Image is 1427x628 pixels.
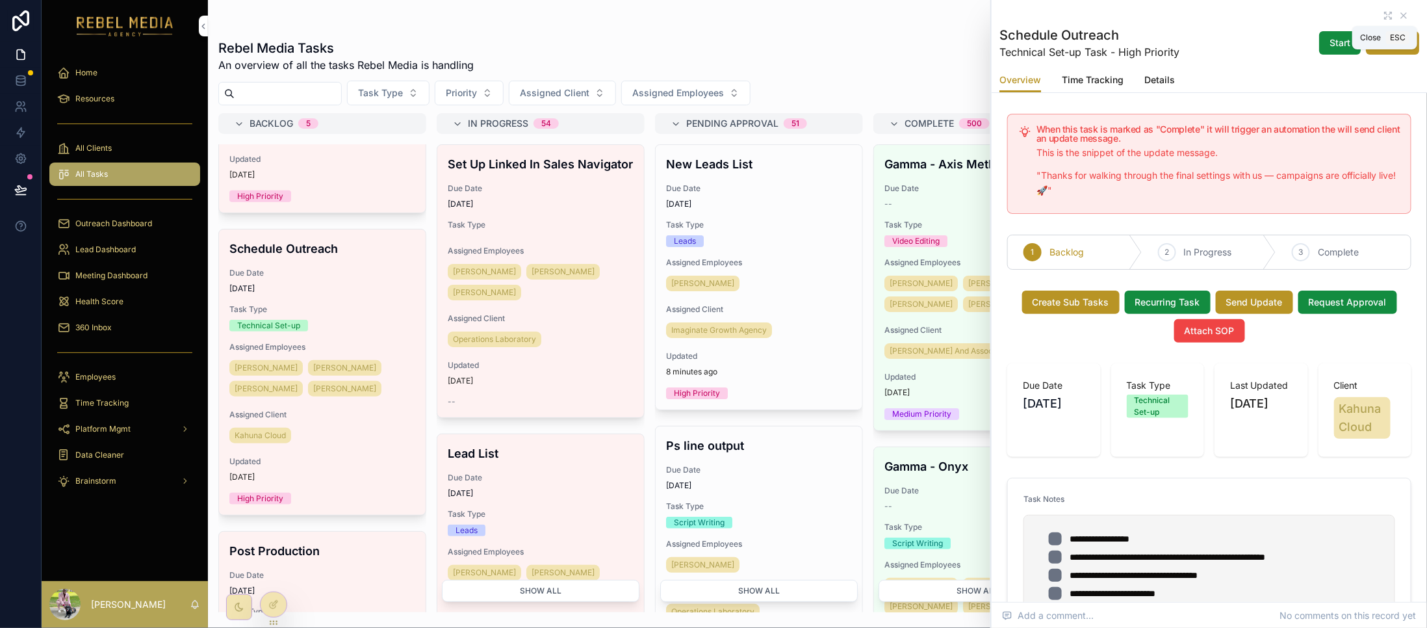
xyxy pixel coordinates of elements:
button: Show all [442,580,639,602]
span: [PERSON_NAME] [453,287,516,298]
span: Task Type [229,607,415,617]
a: Data Cleaner [49,443,200,467]
div: High Priority [237,190,283,202]
a: Home [49,61,200,85]
span: Employees [75,372,116,382]
span: Brainstorm [75,476,116,486]
a: Schedule OutreachDue Date[DATE]Task TypeTechnical Set-upAssigned Employees[PERSON_NAME][PERSON_NA... [218,229,426,516]
span: Assigned Employees [666,257,852,268]
button: Show all [660,580,858,602]
p: 8 minutes ago [666,367,717,377]
div: 500 [967,118,982,129]
span: Backlog [250,117,293,130]
span: Task Type [229,304,415,315]
span: [PERSON_NAME] [532,267,595,277]
a: New Leads ListDue Date[DATE]Task TypeLeadsAssigned Employees[PERSON_NAME]Assigned ClientImaginate... [655,144,863,410]
span: Due Date [666,183,852,194]
span: Meeting Dashboard [75,270,148,281]
p: [DATE] [448,376,473,386]
p: [PERSON_NAME] [91,598,166,611]
button: Attach SOP [1174,319,1245,343]
span: Data Cleaner [75,450,124,460]
div: Technical Set-up [1135,395,1181,418]
img: App logo [77,16,174,36]
span: In Progress [1184,246,1232,259]
h4: Schedule Outreach [229,240,415,257]
span: Recurring Task [1135,296,1200,309]
span: Add a comment... [1002,609,1094,622]
a: All Clients [49,137,200,160]
div: Script Writing [674,517,725,529]
span: Outreach Dashboard [75,218,152,229]
span: Complete [905,117,954,130]
h4: Set Up Linked In Sales Navigator [448,155,634,173]
h1: Rebel Media Tasks [218,39,474,57]
span: Start [1330,36,1350,49]
span: [PERSON_NAME] [890,278,953,289]
span: Assigned Client [448,313,634,324]
div: 54 [541,118,551,129]
h4: Gamma - Onyx [884,458,1070,475]
span: Assigned Client [666,304,852,315]
div: Video Editing [892,235,940,247]
span: [PERSON_NAME] [453,267,516,277]
span: Last Updated [1230,379,1292,392]
p: [DATE] [1230,395,1269,413]
div: 5 [306,118,311,129]
span: -- [884,501,892,512]
a: [PERSON_NAME] [448,285,521,300]
span: [PERSON_NAME] And Associates [890,346,1010,356]
div: Leads [674,235,696,247]
button: Select Button [435,81,504,105]
span: Lead Dashboard [75,244,136,255]
span: 2 [1164,247,1169,257]
div: Leads [456,525,478,536]
span: Task Type [448,509,634,519]
span: Task Type [358,86,403,99]
button: Select Button [509,81,616,105]
p: "Thanks for walking through the final settings with us — campaigns are officially live! 🚀" [1036,168,1400,198]
button: Request Approval [1298,291,1397,314]
span: [PERSON_NAME] [968,299,1031,309]
span: Updated [229,456,415,467]
span: 1 [1031,247,1035,257]
a: [PERSON_NAME] [963,276,1036,291]
div: Technical Set-up [237,320,300,332]
a: Outreach Dashboard [49,212,200,235]
div: 51 [791,118,799,129]
span: All Tasks [75,169,108,179]
p: [DATE] [229,472,255,482]
a: Operations Laboratory [448,332,541,347]
a: [PERSON_NAME] [229,381,303,397]
span: Task Notes [1023,494,1064,504]
span: [DATE] [448,488,634,499]
div: Medium Priority [892,408,951,420]
span: Updated [448,360,634,371]
span: [DATE] [448,199,634,209]
span: [DATE] [1023,395,1085,413]
a: Overview [999,68,1041,93]
span: [PERSON_NAME] [313,363,376,373]
span: Updated [666,351,852,361]
span: -- [448,397,456,407]
span: Kahuna Cloud [1339,400,1386,436]
a: Resources [49,87,200,111]
span: Task Type [884,522,1070,532]
a: [PERSON_NAME] [526,264,600,280]
a: [PERSON_NAME] [884,296,958,312]
span: Create Sub Tasks [1033,296,1109,309]
p: [DATE] [884,387,910,398]
span: [PERSON_NAME] [235,363,298,373]
span: Assigned Client [884,325,1070,335]
a: Set Up Linked In Sales NavigatorDue Date[DATE]Task TypeAssigned Employees[PERSON_NAME][PERSON_NAM... [437,144,645,418]
span: Due Date [1023,379,1085,392]
a: Health Score [49,290,200,313]
span: Task Type [884,220,1070,230]
span: An overview of all the tasks Rebel Media is handling [218,57,474,73]
a: [PERSON_NAME] [884,276,958,291]
span: Due Date [448,473,634,483]
span: Attach SOP [1185,324,1235,337]
a: Time Tracking [49,391,200,415]
p: This is the snippet of the update message. [1036,146,1400,161]
span: Health Score [75,296,123,307]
